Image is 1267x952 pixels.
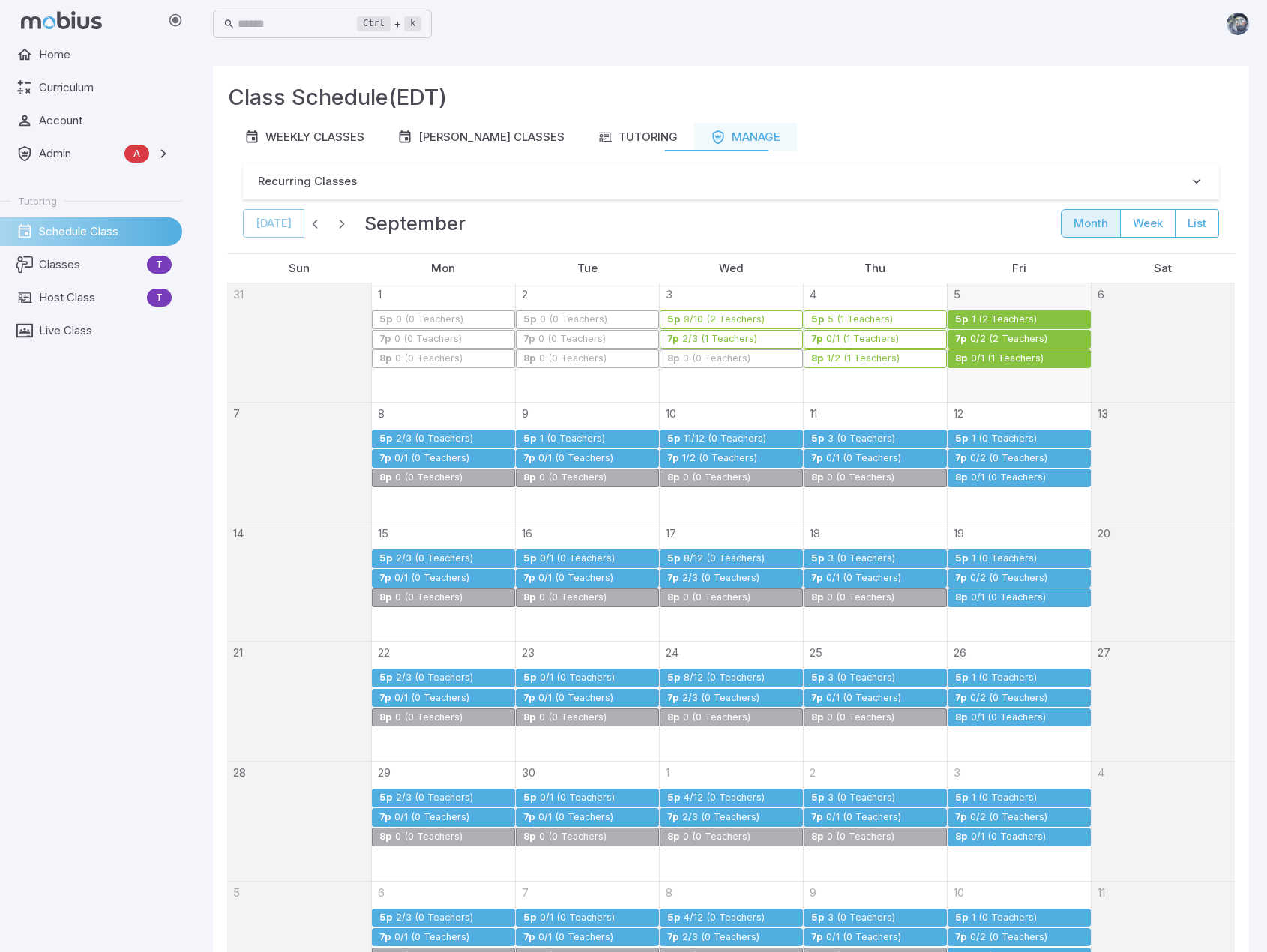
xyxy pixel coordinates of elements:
span: A [124,146,149,161]
div: 7p [810,573,823,584]
td: September 17, 2025 [659,522,803,642]
a: October 7, 2025 [516,882,529,901]
a: Wednesday [713,254,750,283]
div: 7p [810,334,823,345]
div: 7p [379,932,391,943]
div: 5p [523,553,537,564]
div: 5p [666,314,681,325]
div: 8p [379,472,392,483]
div: 0/2 (2 Teachers) [969,334,1048,345]
div: 5p [954,792,969,804]
div: 7p [523,573,535,584]
div: 0 (0 Teachers) [394,712,463,723]
div: 8/12 (0 Teachers) [683,553,765,564]
div: 7p [523,334,535,345]
div: 2/3 (0 Teachers) [395,672,474,684]
div: 3 (0 Teachers) [827,912,896,924]
td: September 27, 2025 [1091,642,1235,762]
div: 0/1 (0 Teachers) [970,831,1047,843]
a: September 28, 2025 [227,762,246,781]
td: September 20, 2025 [1091,522,1235,642]
a: September 29, 2025 [372,762,391,781]
div: 5p [666,792,681,804]
div: 2/3 (0 Teachers) [395,433,474,445]
div: 5p [666,672,681,684]
div: 5p [379,314,393,325]
div: 8p [379,831,392,843]
a: October 1, 2025 [660,762,669,781]
a: September 6, 2025 [1092,283,1104,303]
a: September 22, 2025 [372,642,390,661]
div: 2/3 (0 Teachers) [395,912,474,924]
a: September 21, 2025 [227,642,243,661]
div: 11/12 (0 Teachers) [683,433,767,445]
div: 5p [810,792,825,804]
div: 0/2 (0 Teachers) [969,812,1048,823]
div: 7p [379,573,391,584]
td: September 15, 2025 [371,522,515,642]
div: 0 (0 Teachers) [682,831,751,843]
div: 5p [810,433,825,445]
a: Monday [425,254,461,283]
td: September 6, 2025 [1091,283,1235,403]
span: Tutoring [18,194,57,208]
div: 0/1 (0 Teachers) [394,573,470,584]
div: 8p [523,712,536,723]
a: September 2, 2025 [516,283,528,303]
div: 0 (0 Teachers) [682,353,751,364]
div: Manage [711,129,780,145]
div: 7p [954,453,967,464]
div: 0 (0 Teachers) [538,592,607,603]
span: T [147,257,172,272]
td: August 31, 2025 [227,283,371,403]
td: September 14, 2025 [227,522,371,642]
div: 0 (0 Teachers) [682,472,751,483]
div: 0 (0 Teachers) [539,314,608,325]
a: September 27, 2025 [1092,642,1110,661]
div: 1 (0 Teachers) [539,433,606,445]
a: September 25, 2025 [804,642,822,661]
div: 0/1 (0 Teachers) [538,573,614,584]
div: 1 (0 Teachers) [971,792,1038,804]
td: September 22, 2025 [371,642,515,762]
div: 0/1 (0 Teachers) [825,453,902,464]
div: 0/1 (0 Teachers) [970,472,1047,483]
a: October 9, 2025 [804,882,816,901]
div: 7p [810,453,823,464]
div: 0 (0 Teachers) [394,353,463,364]
div: 0 (0 Teachers) [394,831,463,843]
td: September 26, 2025 [947,642,1091,762]
a: October 11, 2025 [1092,882,1105,901]
div: 8p [810,712,824,723]
button: Recurring Classes [243,163,1219,199]
div: 1/2 (1 Teachers) [826,353,900,364]
td: October 2, 2025 [803,762,947,882]
div: 0/1 (0 Teachers) [394,693,470,704]
div: 8/12 (0 Teachers) [683,672,765,684]
div: 8p [379,353,392,364]
div: 5p [379,553,393,564]
p: Recurring Classes [258,173,357,190]
a: October 5, 2025 [227,882,240,901]
button: month [1061,209,1121,238]
div: 8p [810,472,824,483]
div: 9/10 (2 Teachers) [683,314,765,325]
div: 7p [379,334,391,345]
div: 8p [954,353,968,364]
td: September 18, 2025 [803,522,947,642]
button: Next month [331,213,352,234]
td: September 2, 2025 [515,283,659,403]
td: September 28, 2025 [227,762,371,882]
div: 0/1 (0 Teachers) [394,932,470,943]
div: 7p [810,932,823,943]
a: October 10, 2025 [948,882,964,901]
div: 8p [666,712,680,723]
div: 0 (0 Teachers) [826,712,895,723]
a: September 9, 2025 [516,403,529,422]
div: 0 (0 Teachers) [682,592,751,603]
button: [DATE] [243,209,304,238]
span: Home [39,46,172,63]
div: 0/2 (0 Teachers) [969,453,1048,464]
div: 0 (0 Teachers) [395,314,464,325]
a: September 26, 2025 [948,642,966,661]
